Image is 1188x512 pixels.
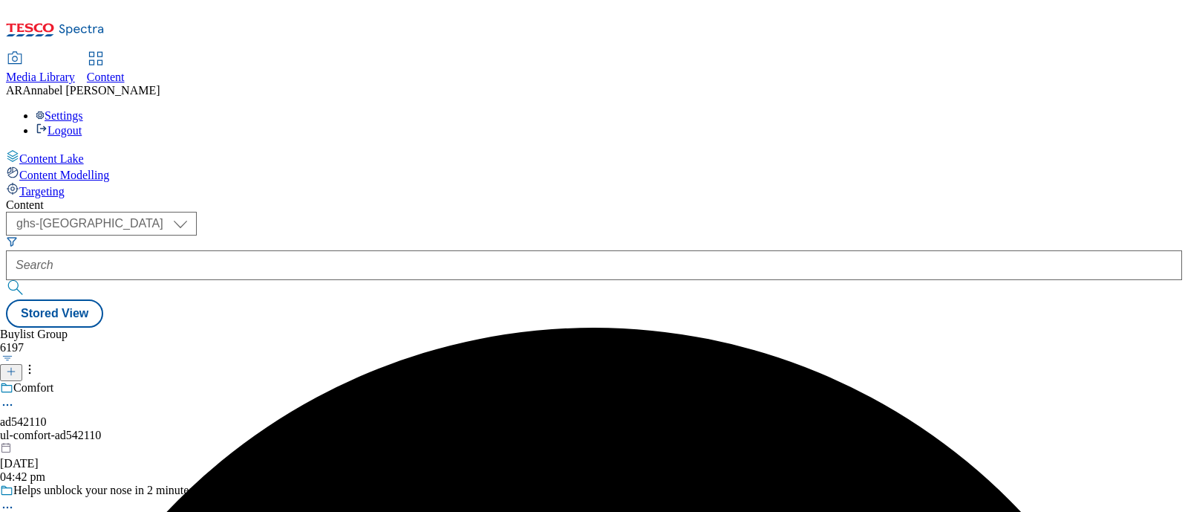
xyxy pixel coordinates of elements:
span: Targeting [19,185,65,198]
button: Stored View [6,299,103,328]
a: Content Lake [6,149,1182,166]
a: Logout [36,124,82,137]
div: Content [6,198,1182,212]
div: Comfort [13,381,53,395]
span: Content Modelling [19,169,109,181]
span: Content [87,71,125,83]
a: Content [87,53,125,84]
span: AR [6,84,22,97]
a: Settings [36,109,83,122]
span: Annabel [PERSON_NAME] [22,84,160,97]
span: Content Lake [19,152,84,165]
a: Content Modelling [6,166,1182,182]
a: Media Library [6,53,75,84]
svg: Search Filters [6,236,18,247]
div: Helps unblock your nose in 2 minutes [13,484,194,497]
span: Media Library [6,71,75,83]
input: Search [6,250,1182,280]
a: Targeting [6,182,1182,198]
